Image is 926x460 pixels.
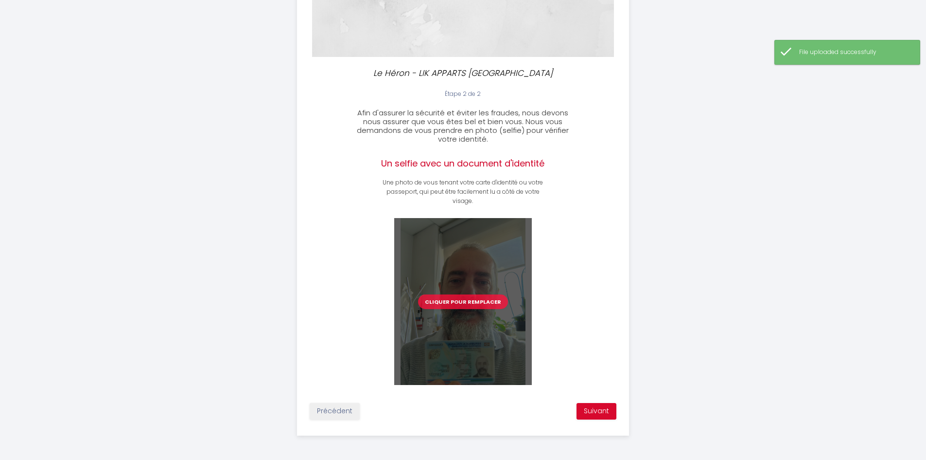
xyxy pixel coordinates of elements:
p: Une photo de vous tenant votre carte d'identité ou votre passeport, qui peut être facilement lu a... [380,178,545,206]
h2: Un selfie avec un document d'identité [380,158,545,169]
button: Suivant [577,403,616,420]
button: Cliquer pour remplacer [418,294,508,309]
span: Étape 2 de 2 [445,90,481,98]
span: Afin d'assurer la sécurité et éviter les fraudes, nous devons nous assurer que vous êtes bel et b... [357,108,569,144]
button: Précédent [310,403,360,420]
div: File uploaded successfully [799,48,910,57]
p: Le Héron - LIK APPARTS [GEOGRAPHIC_DATA] [359,67,567,80]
